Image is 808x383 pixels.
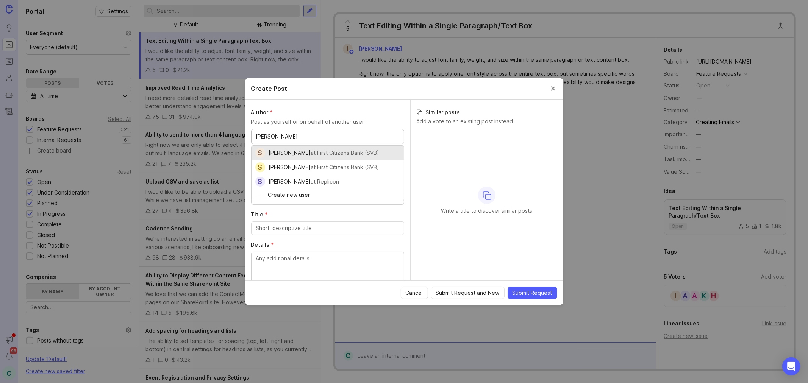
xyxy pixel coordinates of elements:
[311,177,339,186] div: at Replicon
[406,289,423,297] span: Cancel
[251,211,268,218] span: Title (required)
[431,287,505,299] button: Submit Request and New
[251,241,274,248] span: Details (required)
[255,177,265,187] div: S
[256,224,399,232] input: Short, descriptive title
[549,84,557,93] button: Close create post modal
[251,84,288,93] h2: Create Post
[508,287,557,299] button: Submit Request
[255,148,265,158] div: S
[311,149,380,157] div: at First Citizens Bank (SVB)
[436,289,500,297] span: Submit Request and New
[251,118,404,126] p: Post as yourself or on behalf of another user
[268,191,310,199] p: Create new user
[311,163,380,171] div: at First Citizens Bank (SVB)
[256,132,399,141] input: User's name
[269,178,311,185] span: [PERSON_NAME]
[513,289,552,297] span: Submit Request
[255,162,265,172] div: S
[269,149,311,156] span: [PERSON_NAME]
[251,109,273,115] span: Author (required)
[417,118,557,125] p: Add a vote to an existing post instead
[401,287,428,299] button: Cancel
[441,207,533,215] p: Write a title to discover similar posts
[417,109,557,116] h3: Similar posts
[782,357,800,375] div: Open Intercom Messenger
[269,164,311,170] span: [PERSON_NAME]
